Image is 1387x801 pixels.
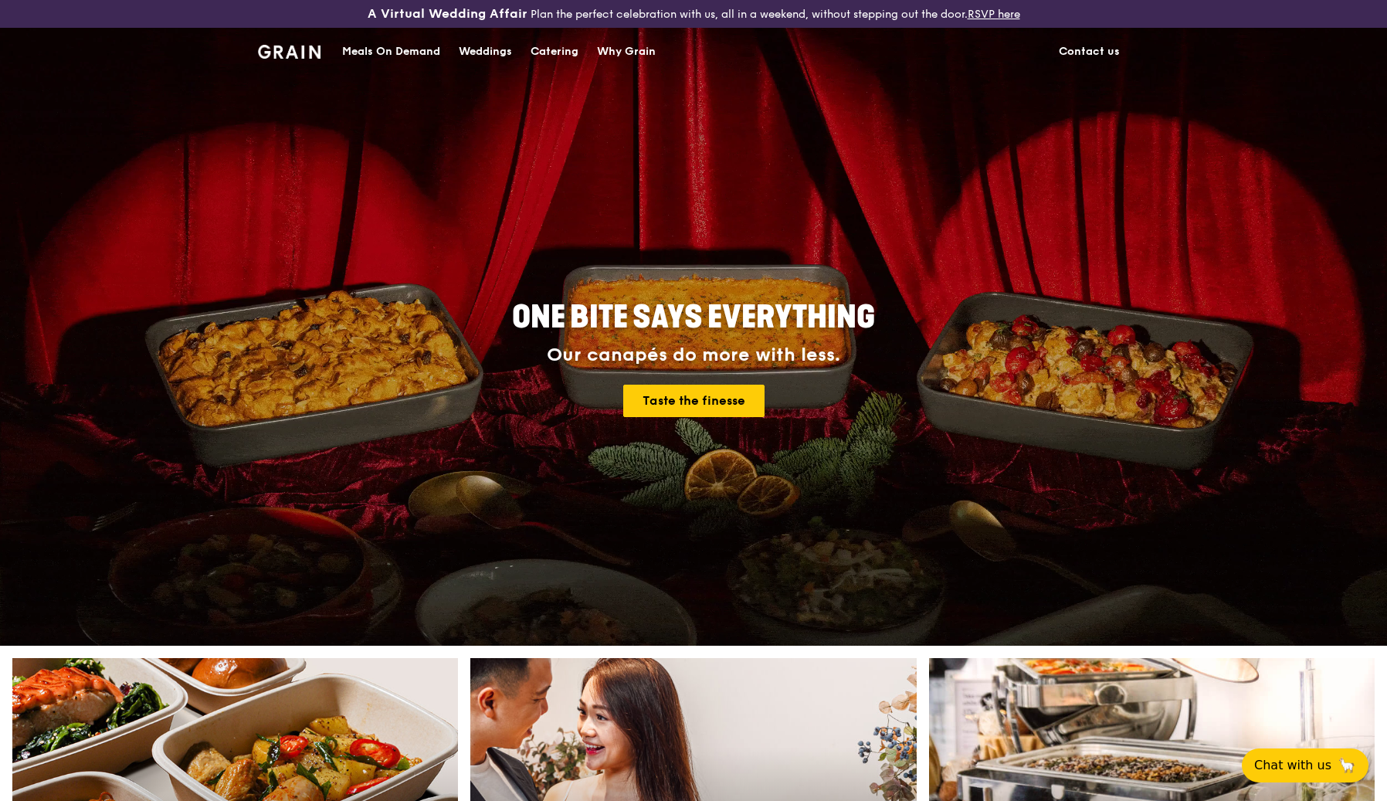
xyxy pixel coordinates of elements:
[597,29,656,75] div: Why Grain
[249,6,1138,22] div: Plan the perfect celebration with us, all in a weekend, without stepping out the door.
[258,45,320,59] img: Grain
[968,8,1020,21] a: RSVP here
[531,29,578,75] div: Catering
[623,385,765,417] a: Taste the finesse
[521,29,588,75] a: Catering
[342,29,440,75] div: Meals On Demand
[1338,756,1356,775] span: 🦙
[449,29,521,75] a: Weddings
[588,29,665,75] a: Why Grain
[1242,748,1368,782] button: Chat with us🦙
[512,299,875,336] span: ONE BITE SAYS EVERYTHING
[459,29,512,75] div: Weddings
[415,344,972,366] div: Our canapés do more with less.
[258,27,320,73] a: GrainGrain
[368,6,527,22] h3: A Virtual Wedding Affair
[1050,29,1129,75] a: Contact us
[1254,756,1331,775] span: Chat with us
